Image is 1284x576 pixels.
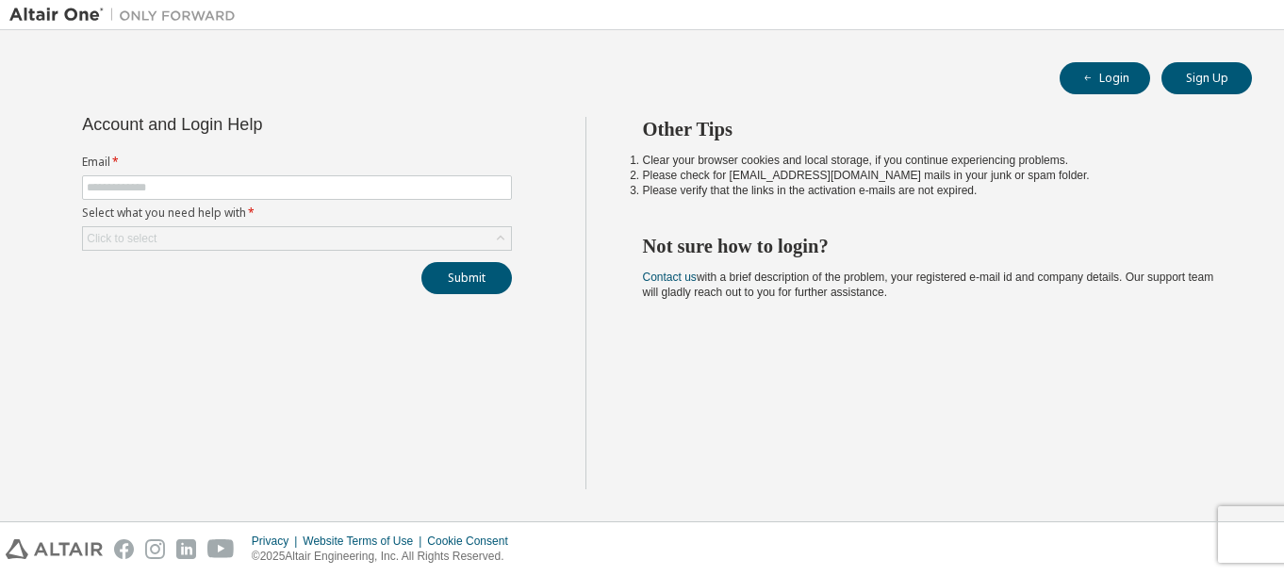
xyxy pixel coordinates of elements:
[252,534,303,549] div: Privacy
[303,534,427,549] div: Website Terms of Use
[87,231,156,246] div: Click to select
[207,539,235,559] img: youtube.svg
[252,549,519,565] p: © 2025 Altair Engineering, Inc. All Rights Reserved.
[82,117,426,132] div: Account and Login Help
[114,539,134,559] img: facebook.svg
[421,262,512,294] button: Submit
[9,6,245,25] img: Altair One
[1161,62,1252,94] button: Sign Up
[643,117,1219,141] h2: Other Tips
[643,168,1219,183] li: Please check for [EMAIL_ADDRESS][DOMAIN_NAME] mails in your junk or spam folder.
[176,539,196,559] img: linkedin.svg
[83,227,511,250] div: Click to select
[643,234,1219,258] h2: Not sure how to login?
[643,153,1219,168] li: Clear your browser cookies and local storage, if you continue experiencing problems.
[145,539,165,559] img: instagram.svg
[6,539,103,559] img: altair_logo.svg
[643,271,1214,299] span: with a brief description of the problem, your registered e-mail id and company details. Our suppo...
[82,155,512,170] label: Email
[643,183,1219,198] li: Please verify that the links in the activation e-mails are not expired.
[1060,62,1150,94] button: Login
[82,206,512,221] label: Select what you need help with
[427,534,519,549] div: Cookie Consent
[643,271,697,284] a: Contact us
